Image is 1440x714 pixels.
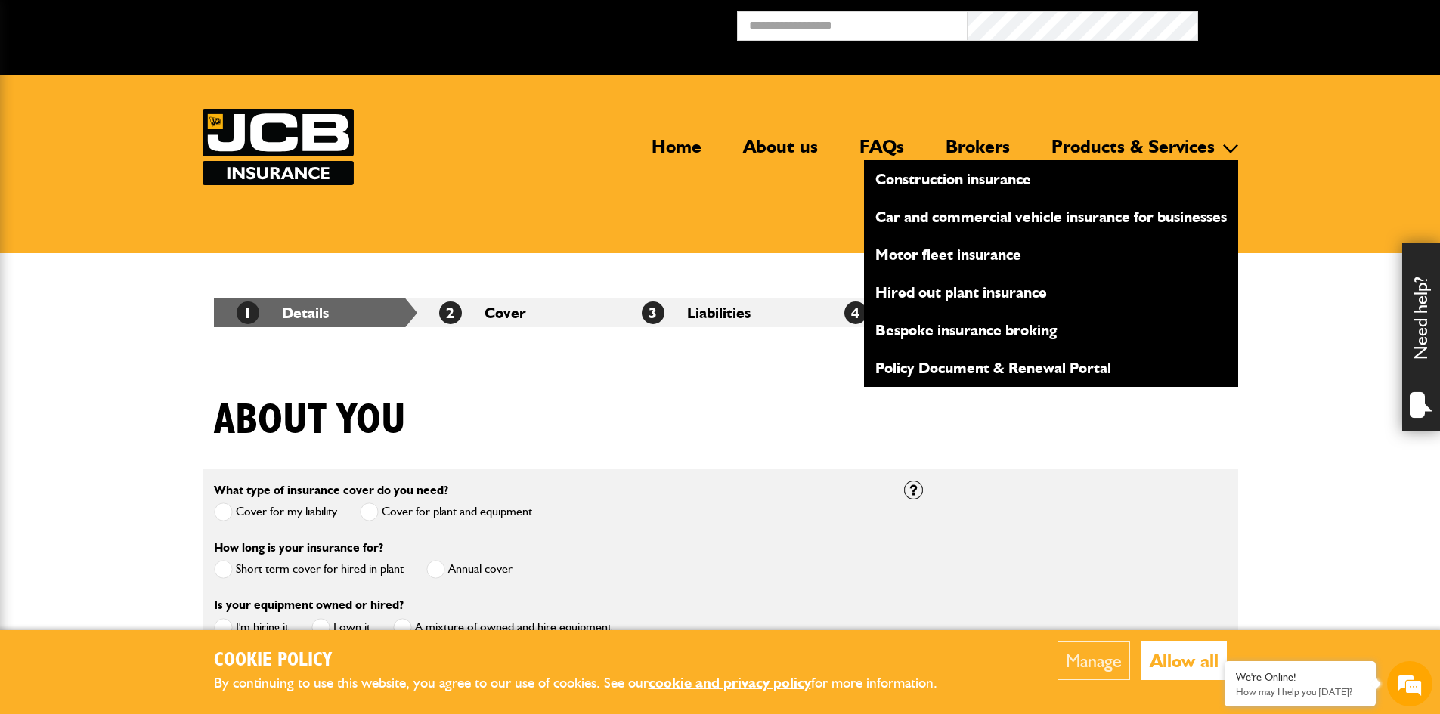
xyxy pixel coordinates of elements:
a: Hired out plant insurance [864,280,1238,305]
a: Motor fleet insurance [864,242,1238,267]
div: Need help? [1402,243,1440,431]
label: Short term cover for hired in plant [214,560,404,579]
div: Minimize live chat window [248,8,284,44]
span: 2 [439,301,462,324]
label: Cover for plant and equipment [360,502,532,521]
li: Liabilities [619,298,822,327]
img: JCB Insurance Services logo [203,109,354,185]
a: Home [640,135,713,170]
label: What type of insurance cover do you need? [214,484,448,496]
span: 4 [844,301,867,324]
h1: About you [214,395,406,446]
div: We're Online! [1236,671,1364,684]
img: d_20077148190_company_1631870298795_20077148190 [26,84,63,105]
a: Brokers [934,135,1021,170]
label: A mixture of owned and hire equipment [393,618,612,637]
a: FAQs [848,135,915,170]
a: Products & Services [1040,135,1226,170]
li: Cover [417,298,619,327]
a: Bespoke insurance broking [864,317,1238,343]
p: By continuing to use this website, you agree to our use of cookies. See our for more information. [214,672,962,695]
em: Start Chat [206,465,274,486]
a: Construction insurance [864,166,1238,192]
input: Enter your email address [20,184,276,218]
input: Enter your phone number [20,229,276,262]
textarea: Type your message and hit 'Enter' [20,274,276,453]
button: Broker Login [1198,11,1429,35]
div: Chat with us now [79,85,254,104]
a: Policy Document & Renewal Portal [864,355,1238,381]
a: JCB Insurance Services [203,109,354,185]
input: Enter your last name [20,140,276,173]
a: cookie and privacy policy [649,674,811,691]
p: How may I help you today? [1236,686,1364,697]
label: I'm hiring it [214,618,289,637]
label: How long is your insurance for? [214,542,383,554]
h2: Cookie Policy [214,649,962,672]
li: Quote [822,298,1024,327]
a: Car and commercial vehicle insurance for businesses [864,204,1238,230]
label: I own it [311,618,370,637]
button: Manage [1058,641,1130,680]
span: 1 [237,301,259,324]
a: About us [732,135,829,170]
label: Is your equipment owned or hired? [214,599,404,611]
label: Annual cover [426,560,513,579]
li: Details [214,298,417,327]
span: 3 [642,301,664,324]
button: Allow all [1141,641,1227,680]
label: Cover for my liability [214,502,337,521]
